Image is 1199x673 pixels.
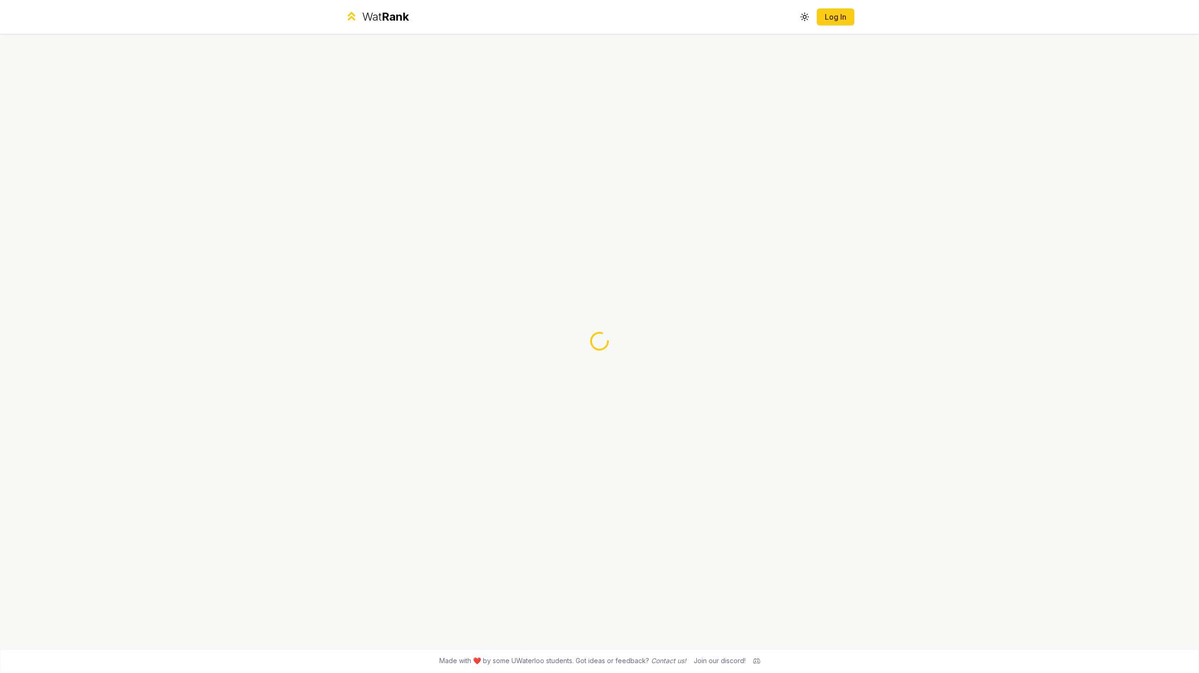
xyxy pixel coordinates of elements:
[824,11,847,22] a: Log In
[817,8,854,25] button: Log In
[345,9,409,24] a: WatRank
[694,656,746,666] div: Join our discord!
[362,9,409,24] div: Wat
[382,10,409,23] span: Rank
[651,657,686,665] a: Contact us!
[439,656,686,666] span: Made with ❤️ by some UWaterloo students. Got ideas or feedback?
